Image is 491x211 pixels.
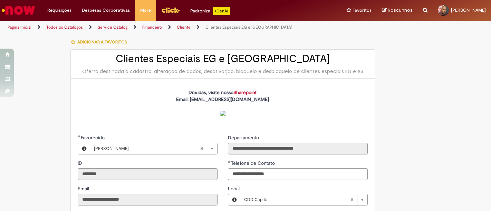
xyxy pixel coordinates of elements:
a: Página inicial [8,24,31,30]
label: Somente leitura - Email [78,185,90,192]
abbr: Limpar campo Favorecido [196,143,207,154]
input: Departamento [228,143,368,154]
span: Rascunhos [388,7,413,13]
abbr: Limpar campo Local [347,194,357,205]
span: Somente leitura - Departamento [228,134,260,141]
button: Local, Visualizar este registro CDD Capital [228,194,241,205]
div: Padroniza [190,7,230,15]
span: Requisições [47,7,71,14]
a: Sharepoint [233,89,257,96]
a: CDD CapitalLimpar campo Local [241,194,367,205]
h2: Clientes Especiais EG e [GEOGRAPHIC_DATA] [78,53,368,64]
img: ServiceNow [1,3,36,17]
strong: Dúvidas, visite nosso [189,89,257,96]
input: Telefone de Contato [228,168,368,180]
ul: Trilhas de página [5,21,322,34]
span: Adicionar a Favoritos [77,39,127,45]
span: Despesas Corporativas [82,7,130,14]
label: Somente leitura - ID [78,160,84,167]
button: Favorecido, Visualizar este registro Jair Souza Rocha [78,143,90,154]
a: Rascunhos [382,7,413,14]
span: Obrigatório Preenchido [228,160,231,163]
a: Clientes Especiais EG e [GEOGRAPHIC_DATA] [205,24,292,30]
span: Necessários - Favorecido [81,134,106,141]
strong: Email: [EMAIL_ADDRESS][DOMAIN_NAME] [176,96,269,116]
a: Financeiro [142,24,162,30]
button: Adicionar a Favoritos [70,35,131,49]
label: Somente leitura - Departamento [228,134,260,141]
span: More [140,7,151,14]
a: [PERSON_NAME]Limpar campo Favorecido [90,143,217,154]
span: Telefone de Contato [231,160,276,166]
span: Somente leitura - ID [78,160,84,166]
a: Todos os Catálogos [46,24,83,30]
input: ID [78,168,218,180]
span: CDD Capital [244,194,350,205]
div: Oferta destinada a cadastro, alteração de dados, desativação, bloqueio e desbloqueio de clientes ... [78,68,368,75]
p: +GenAi [213,7,230,15]
span: Favoritos [353,7,372,14]
span: [PERSON_NAME] [451,7,486,13]
span: Somente leitura - Email [78,185,90,192]
span: [PERSON_NAME] [94,143,200,154]
img: click_logo_yellow_360x200.png [161,5,180,15]
a: Cliente [177,24,191,30]
span: Local [228,185,241,192]
input: Email [78,194,218,205]
a: Service Catalog [98,24,127,30]
img: sys_attachment.do [220,111,225,116]
span: Obrigatório Preenchido [78,135,81,138]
